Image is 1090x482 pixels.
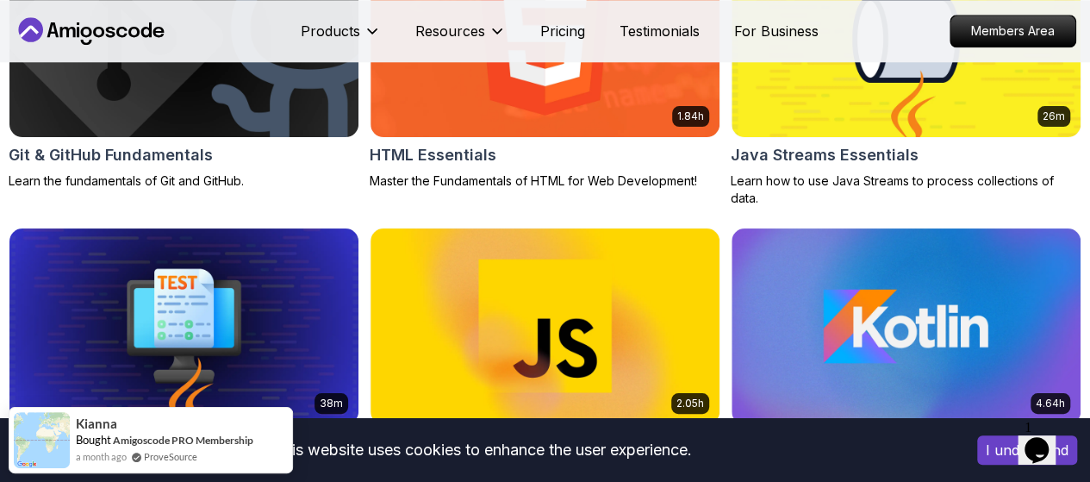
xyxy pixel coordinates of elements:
[677,110,704,123] p: 1.84h
[415,21,506,55] button: Resources
[9,143,213,167] h2: Git & GitHub Fundamentals
[1036,397,1065,410] p: 4.64h
[415,21,485,41] p: Resources
[734,21,819,41] a: For Business
[76,416,117,431] span: Kianna
[371,228,719,424] img: Javascript for Beginners card
[731,228,1081,477] a: Kotlin for Beginners card4.64hKotlin for BeginnersKotlin fundamentals for mobile, game, and web d...
[76,449,127,464] span: a month ago
[731,172,1081,207] p: Learn how to use Java Streams to process collections of data.
[732,228,1081,424] img: Kotlin for Beginners card
[301,21,381,55] button: Products
[13,431,951,469] div: This website uses cookies to enhance the user experience.
[950,16,1075,47] p: Members Area
[144,449,197,464] a: ProveSource
[76,433,111,447] span: Bought
[620,21,700,41] a: Testimonials
[9,228,359,477] a: Java Unit Testing Essentials card38mJava Unit Testing EssentialsLearn the basics of unit testing ...
[370,143,496,167] h2: HTML Essentials
[9,172,359,190] p: Learn the fundamentals of Git and GitHub.
[676,397,704,410] p: 2.05h
[320,397,343,410] p: 38m
[540,21,585,41] a: Pricing
[950,15,1076,47] a: Members Area
[1043,110,1065,123] p: 26m
[370,172,720,190] p: Master the Fundamentals of HTML for Web Development!
[977,435,1077,465] button: Accept cookies
[1018,413,1073,465] iframe: chat widget
[14,412,70,468] img: provesource social proof notification image
[301,21,360,41] p: Products
[9,228,358,424] img: Java Unit Testing Essentials card
[731,143,919,167] h2: Java Streams Essentials
[113,434,253,447] a: Amigoscode PRO Membership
